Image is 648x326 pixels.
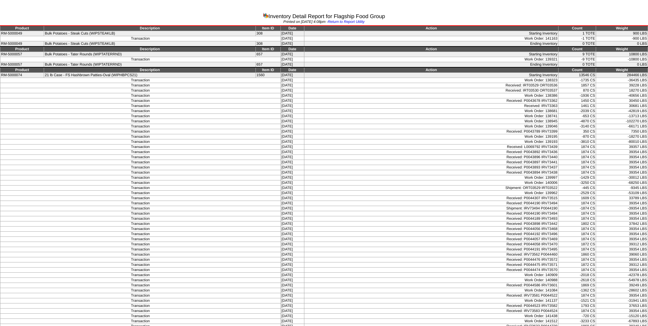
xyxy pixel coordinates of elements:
[596,227,648,232] td: 39354 LBS
[304,216,559,221] td: Received: P0044189 IRV73493
[280,247,304,252] td: [DATE]
[558,298,596,303] td: -1521 CS
[256,73,280,78] td: 1560
[0,252,281,257] td: Transaction
[280,278,304,283] td: [DATE]
[280,201,304,206] td: [DATE]
[0,211,281,216] td: Transaction
[0,268,281,273] td: Transaction
[558,309,596,314] td: 1874 CS
[0,262,281,268] td: Transaction
[596,303,648,309] td: 37653 LBS
[304,114,559,119] td: Work Order: 138741
[304,288,559,293] td: Work Order: 141084
[280,83,304,88] td: [DATE]
[280,52,304,57] td: [DATE]
[558,262,596,268] td: 1872 CS
[558,36,596,41] td: -1 TOTE
[304,67,559,73] td: Action
[0,36,281,41] td: Transaction
[280,293,304,298] td: [DATE]
[596,196,648,201] td: 33789 LBS
[304,129,559,134] td: Received: P0043789 IRV73399
[558,186,596,191] td: -445 CS
[596,62,648,68] td: 0 LBS
[304,242,559,247] td: Received: P0044058 IRV73470
[558,273,596,278] td: -2018 CS
[0,165,281,170] td: Transaction
[280,221,304,227] td: [DATE]
[304,119,559,124] td: Work Order: 138945
[558,191,596,196] td: -2529 CS
[596,160,648,165] td: 39354 LBS
[280,298,304,303] td: [DATE]
[0,139,281,145] td: Transaction
[280,186,304,191] td: [DATE]
[558,109,596,114] td: -2039 CS
[44,67,256,73] td: Description
[280,314,304,319] td: [DATE]
[558,124,596,129] td: -3140 CS
[596,93,648,98] td: -40656 LBS
[0,57,281,62] td: Transaction
[0,273,281,278] td: Transaction
[304,268,559,273] td: Received: P0044474 IRV73570
[0,293,281,298] td: Transaction
[304,273,559,278] td: Work Order: 140909
[304,41,559,47] td: Ending Inventory
[304,73,559,78] td: Starting Inventory
[280,262,304,268] td: [DATE]
[280,93,304,98] td: [DATE]
[558,160,596,165] td: 1874 CS
[0,104,281,109] td: Transaction
[304,257,559,262] td: Received: P0044476 IRV73572
[280,31,304,36] td: [DATE]
[304,78,559,83] td: Work Order: 138323
[280,175,304,180] td: [DATE]
[280,124,304,129] td: [DATE]
[304,83,559,88] td: Received: IRT03529 ORT03536
[596,201,648,206] td: 39354 LBS
[0,67,44,73] td: Product
[558,41,596,47] td: 0 TOTE
[596,134,648,139] td: -18270 LBS
[0,62,44,68] td: RM-5000057
[0,221,281,227] td: Transaction
[280,288,304,293] td: [DATE]
[0,242,281,247] td: Transaction
[596,155,648,160] td: 39354 LBS
[0,232,281,237] td: Transaction
[0,237,281,242] td: Transaction
[558,237,596,242] td: 1874 CS
[44,46,256,52] td: Description
[0,129,281,134] td: Transaction
[0,41,44,47] td: RM-5000049
[596,114,648,119] td: -13713 LBS
[596,309,648,314] td: 39354 LBS
[280,303,304,309] td: [DATE]
[0,288,281,293] td: Transaction
[0,109,281,114] td: Transaction
[304,170,559,175] td: Received: P0043894 IRV73438
[0,88,281,93] td: Transaction
[304,293,559,298] td: Received: IRV73581 P0044522
[0,206,281,211] td: Transaction
[304,232,559,237] td: Received: P0044192 IRV73496
[596,129,648,134] td: 7350 LBS
[280,88,304,93] td: [DATE]
[0,314,281,319] td: Transaction
[304,206,559,211] td: Shipment: IRV73494 P0044190
[596,98,648,104] td: 30450 LBS
[304,237,559,242] td: Received: P0044057 IRV73469
[596,57,648,62] td: -10800 LBS
[304,201,559,206] td: Received: P0044190 IRV73494
[44,73,256,78] td: 21 lb Case - FS Hashbrown Patties-Oval (WIPHBPCS21)
[558,201,596,206] td: 1874 CS
[558,78,596,83] td: -1735 CS
[596,278,648,283] td: -54978 LBS
[558,268,596,273] td: 1874 CS
[304,160,559,165] td: Received: P0043897 IRV73441
[304,227,559,232] td: Received: P0044056 IRV73468
[280,196,304,201] td: [DATE]
[304,175,559,180] td: Work Order: 139997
